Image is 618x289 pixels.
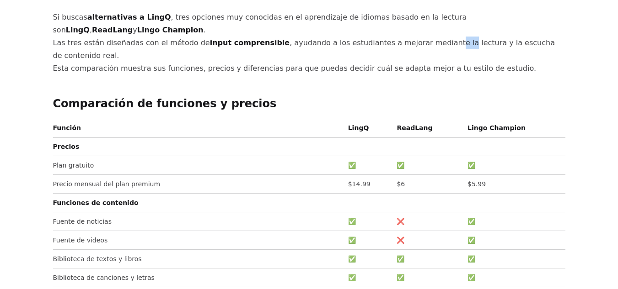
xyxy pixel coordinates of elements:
td: ❌ [393,231,464,249]
th: ReadLang [393,122,464,137]
p: Si buscas , tres opciones muy conocidas en el aprendizaje de idiomas basado en la lectura son , y... [53,11,565,75]
td: ✅ [464,268,565,287]
strong: Lingo Champion [137,26,204,34]
strong: alternativas a LingQ [87,13,171,21]
td: ✅ [464,249,565,268]
td: ✅ [393,156,464,174]
td: ❌ [393,212,464,231]
td: ✅ [344,268,393,287]
td: ✅ [464,156,565,174]
strong: Precios [53,143,80,150]
h2: Comparación de funciones y precios [53,97,565,111]
th: Función [53,122,344,137]
td: ✅ [393,249,464,268]
strong: input comprensible [210,38,290,47]
td: Biblioteca de canciones y letras [53,268,344,287]
strong: ReadLang [92,26,133,34]
td: Precio mensual del plan premium [53,174,344,193]
td: Plan gratuito [53,156,344,174]
th: LingQ [344,122,393,137]
td: ✅ [344,249,393,268]
strong: Funciones de contenido [53,199,139,206]
th: Lingo Champion [464,122,565,137]
strong: LingQ [66,26,90,34]
td: ✅ [344,156,393,174]
td: ✅ [393,268,464,287]
td: Fuente de videos [53,231,344,249]
td: ✅ [344,212,393,231]
td: $5.99 [464,174,565,193]
td: $6 [393,174,464,193]
td: ✅ [464,231,565,249]
td: $14.99 [344,174,393,193]
td: ✅ [344,231,393,249]
td: Fuente de noticias [53,212,344,231]
td: ✅ [464,212,565,231]
td: Biblioteca de textos y libros [53,249,344,268]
